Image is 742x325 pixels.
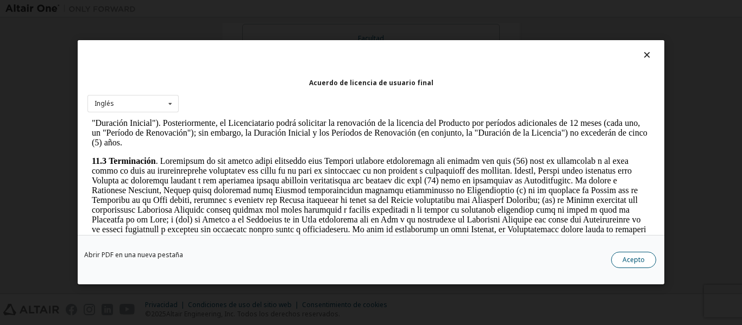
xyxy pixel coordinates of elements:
[4,144,67,153] font: 12. Ley aplicable
[84,252,183,259] a: Abrir PDF en una nueva pestaña
[309,78,433,87] font: Acuerdo de licencia de usuario final
[4,144,557,202] font: . El presente Acuerdo se interpretará de conformidad con las leyes del Estado de [US_STATE], sin ...
[4,37,19,47] font: 11.3
[611,252,656,269] button: Acepto
[95,99,114,108] font: Inglés
[4,37,559,135] font: . Loremipsum do sit ametco adipi elitseddo eius Tempori utlabore etdoloremagn ali enimadm ven qui...
[84,251,183,260] font: Abrir PDF en una nueva pestaña
[622,256,645,265] font: Acepto
[21,37,68,47] font: Terminación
